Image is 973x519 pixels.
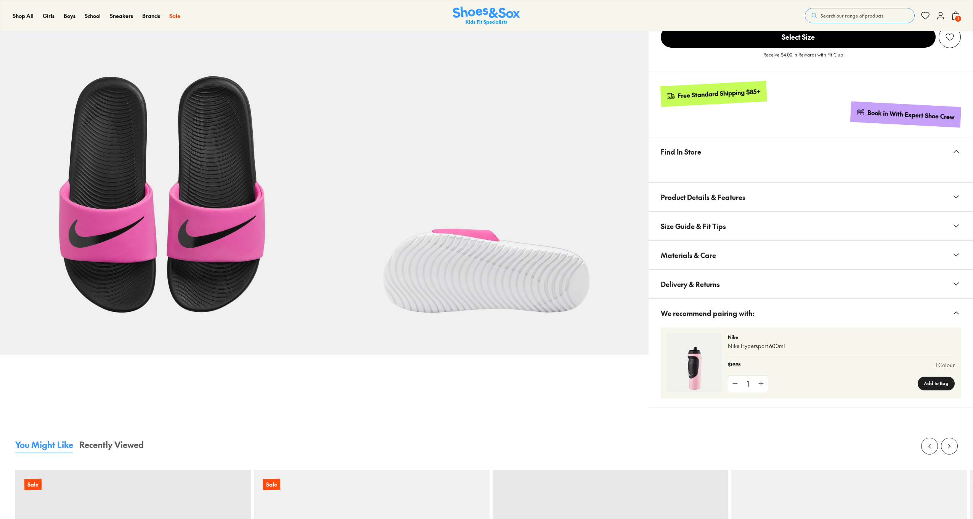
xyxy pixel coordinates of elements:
[728,361,740,369] p: $19.95
[763,51,843,65] p: Receive $4.00 in Rewards with Fit Club
[649,137,973,166] button: Find In Store
[649,299,973,327] button: We recommend pairing with:
[661,140,701,163] span: Find In Store
[660,81,767,107] a: Free Standard Shipping $85+
[649,212,973,240] button: Size Guide & Fit Tips
[85,12,101,19] span: School
[661,26,936,48] button: Select Size
[820,12,883,19] span: Search our range of products
[13,12,34,20] a: Shop All
[453,6,520,25] a: Shoes & Sox
[661,244,716,266] span: Materials & Care
[661,215,726,237] span: Size Guide & Fit Tips
[649,183,973,211] button: Product Details & Features
[142,12,160,19] span: Brands
[64,12,75,20] a: Boys
[24,479,42,490] p: Sale
[939,26,961,48] button: Add to Wishlist
[13,12,34,19] span: Shop All
[728,334,955,340] p: Nike
[169,12,180,19] span: Sale
[850,101,961,127] a: Book in With Expert Shoe Crew
[951,7,960,24] button: 1
[64,12,75,19] span: Boys
[954,15,962,23] span: 1
[661,302,755,324] span: We recommend pairing with:
[453,6,520,25] img: SNS_Logo_Responsive.svg
[43,12,55,20] a: Girls
[728,342,955,350] p: Nike Hypersport 600ml
[867,108,955,121] div: Book in With Expert Shoe Crew
[661,273,720,295] span: Delivery & Returns
[661,166,961,173] iframe: Find in Store
[110,12,133,19] span: Sneakers
[169,12,180,20] a: Sale
[142,12,160,20] a: Brands
[79,438,144,453] button: Recently Viewed
[263,479,280,490] p: Sale
[649,270,973,298] button: Delivery & Returns
[43,12,55,19] span: Girls
[15,438,73,453] button: You Might Like
[85,12,101,20] a: School
[805,8,915,23] button: Search our range of products
[742,376,754,392] div: 1
[935,361,955,369] a: 1 Colour
[649,241,973,269] button: Materials & Care
[661,186,745,208] span: Product Details & Features
[678,87,761,100] div: Free Standard Shipping $85+
[918,377,955,390] button: Add to Bag
[110,12,133,20] a: Sneakers
[324,30,649,355] img: 9-476248_1
[667,334,722,392] img: 4-564356_1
